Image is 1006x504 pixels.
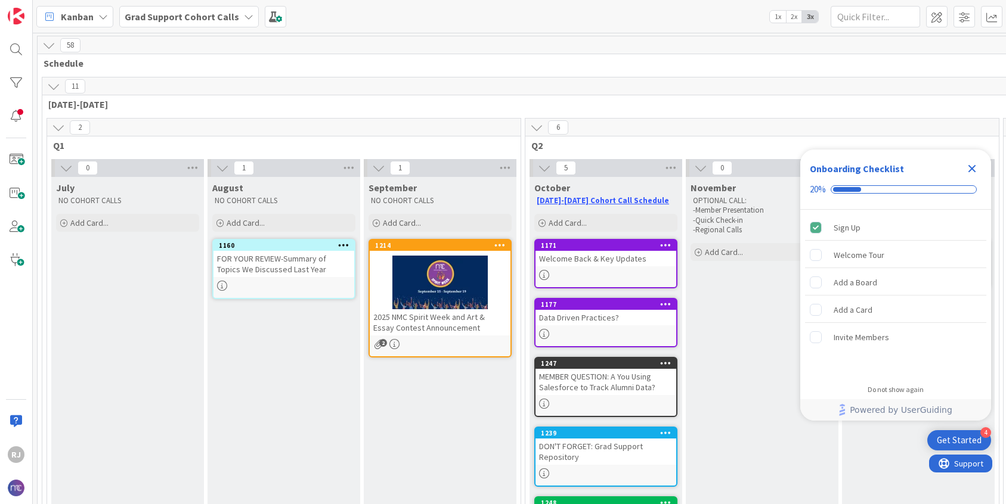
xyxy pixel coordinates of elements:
[806,399,985,421] a: Powered by UserGuiding
[369,182,417,194] span: September
[834,248,884,262] div: Welcome Tour
[800,399,991,421] div: Footer
[8,480,24,496] img: avatar
[70,120,90,135] span: 2
[213,251,354,277] div: FOR YOUR REVIEW-Summary of Topics We Discussed Last Year
[531,139,984,151] span: Q2
[549,217,587,228] span: Add Card...
[802,11,818,23] span: 3x
[227,217,265,228] span: Add Card...
[868,385,924,394] div: Do not show again
[535,299,676,325] div: 1177Data Driven Practices?
[213,240,354,251] div: 1160
[705,247,743,257] span: Add Card...
[535,299,676,310] div: 1177
[834,303,872,317] div: Add a Card
[693,216,831,225] p: -Quick Check-in
[370,240,510,251] div: 1214
[537,195,669,206] a: [DATE]-[DATE] Cohort Call Schedule
[805,214,986,241] div: Sign Up is complete.
[213,240,354,277] div: 1160FOR YOUR REVIEW-Summary of Topics We Discussed Last Year
[541,359,676,368] div: 1247
[810,184,982,195] div: Checklist progress: 20%
[25,2,54,16] span: Support
[535,428,676,465] div: 1239DON'T FORGET: Grad Support Repository
[800,150,991,421] div: Checklist Container
[541,429,676,437] div: 1239
[541,241,676,250] div: 1171
[535,369,676,395] div: MEMBER QUESTION: A You Using Salesforce to Track Alumni Data?
[548,120,568,135] span: 6
[834,220,860,235] div: Sign Up
[212,182,243,194] span: August
[693,196,831,206] p: OPTIONAL CALL:
[65,79,85,94] span: 11
[800,210,991,377] div: Checklist items
[125,11,239,23] b: Grad Support Cohort Calls
[937,434,982,446] div: Get Started
[535,438,676,465] div: DON'T FORGET: Grad Support Repository
[786,11,802,23] span: 2x
[53,139,506,151] span: Q1
[693,206,831,215] p: -Member Presentation
[70,217,109,228] span: Add Card...
[379,339,387,347] span: 2
[693,225,831,235] p: -Regional Calls
[805,269,986,295] div: Add a Board is incomplete.
[534,182,570,194] span: October
[770,11,786,23] span: 1x
[370,309,510,335] div: 2025 NMC Spirit Week and Art & Essay Contest Announcement
[831,6,920,27] input: Quick Filter...
[215,196,353,206] p: NO COHORT CALLS
[810,161,904,176] div: Onboarding Checklist
[58,196,197,206] p: NO COHORT CALLS
[556,161,576,175] span: 5
[370,240,510,335] div: 12142025 NMC Spirit Week and Art & Essay Contest Announcement
[805,324,986,350] div: Invite Members is incomplete.
[8,8,24,24] img: Visit kanbanzone.com
[535,240,676,266] div: 1171Welcome Back & Key Updates
[535,428,676,438] div: 1239
[78,161,98,175] span: 0
[834,330,889,344] div: Invite Members
[390,161,410,175] span: 1
[535,358,676,395] div: 1247MEMBER QUESTION: A You Using Salesforce to Track Alumni Data?
[535,358,676,369] div: 1247
[810,184,826,195] div: 20%
[691,182,736,194] span: November
[927,430,991,450] div: Open Get Started checklist, remaining modules: 4
[834,275,877,290] div: Add a Board
[535,251,676,266] div: Welcome Back & Key Updates
[805,297,986,323] div: Add a Card is incomplete.
[712,161,732,175] span: 0
[60,38,81,52] span: 58
[962,159,982,178] div: Close Checklist
[61,10,94,24] span: Kanban
[219,241,354,250] div: 1160
[234,161,254,175] span: 1
[375,241,510,250] div: 1214
[850,403,952,417] span: Powered by UserGuiding
[535,310,676,325] div: Data Driven Practices?
[8,446,24,463] div: RJ
[383,217,421,228] span: Add Card...
[535,240,676,251] div: 1171
[56,182,75,194] span: July
[541,300,676,309] div: 1177
[980,427,991,438] div: 4
[371,196,509,206] p: NO COHORT CALLS
[805,242,986,268] div: Welcome Tour is incomplete.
